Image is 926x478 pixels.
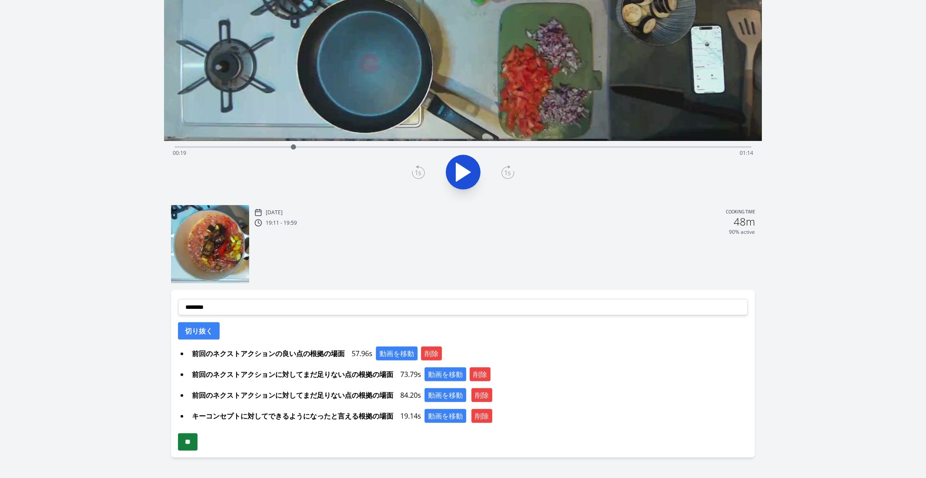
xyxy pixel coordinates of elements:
[471,409,492,423] button: 削除
[171,205,249,283] img: 250805101214_thumb.jpeg
[266,209,283,216] p: [DATE]
[729,229,755,236] p: 90% active
[188,347,748,360] div: 57.96s
[188,367,397,381] span: 前回のネクストアクションに対してまだ足りない点の根拠の場面
[188,388,748,402] div: 84.20s
[726,209,755,216] p: Cooking time
[188,347,348,360] span: 前回のネクストアクションの良い点の根拠の場面
[178,322,220,340] button: 切り抜く
[188,409,397,423] span: キーコンセプトに対してできるようになったと言える根拠の場面
[173,149,186,157] span: 00:19
[471,388,492,402] button: 削除
[188,388,397,402] span: 前回のネクストアクションに対してまだ足りない点の根拠の場面
[376,347,418,360] button: 動画を移動
[425,388,466,402] button: 動画を移動
[188,367,748,381] div: 73.79s
[734,216,755,227] h2: 48m
[470,367,491,381] button: 削除
[425,409,466,423] button: 動画を移動
[266,219,297,226] p: 19:11 - 19:59
[425,367,466,381] button: 動画を移動
[188,409,748,423] div: 19.14s
[740,149,753,157] span: 01:14
[421,347,442,360] button: 削除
